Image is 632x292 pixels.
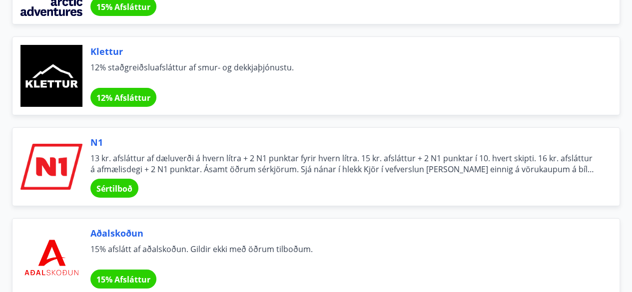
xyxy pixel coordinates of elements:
span: 15% afslátt af aðalskoðun. Gildir ekki með öðrum tilboðum. [90,244,596,266]
span: 15% Afsláttur [96,274,150,285]
span: Aðalskoðun [90,227,596,240]
span: N1 [90,136,596,149]
span: 12% staðgreiðsluafsláttur af smur- og dekkjaþjónustu. [90,62,596,84]
span: Klettur [90,45,596,58]
span: 15% Afsláttur [96,1,150,12]
span: 13 kr. afsláttur af dæluverði á hvern lítra + 2 N1 punktar fyrir hvern lítra. 15 kr. afsláttur + ... [90,153,596,175]
span: 12% Afsláttur [96,92,150,103]
span: Sértilboð [96,183,132,194]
